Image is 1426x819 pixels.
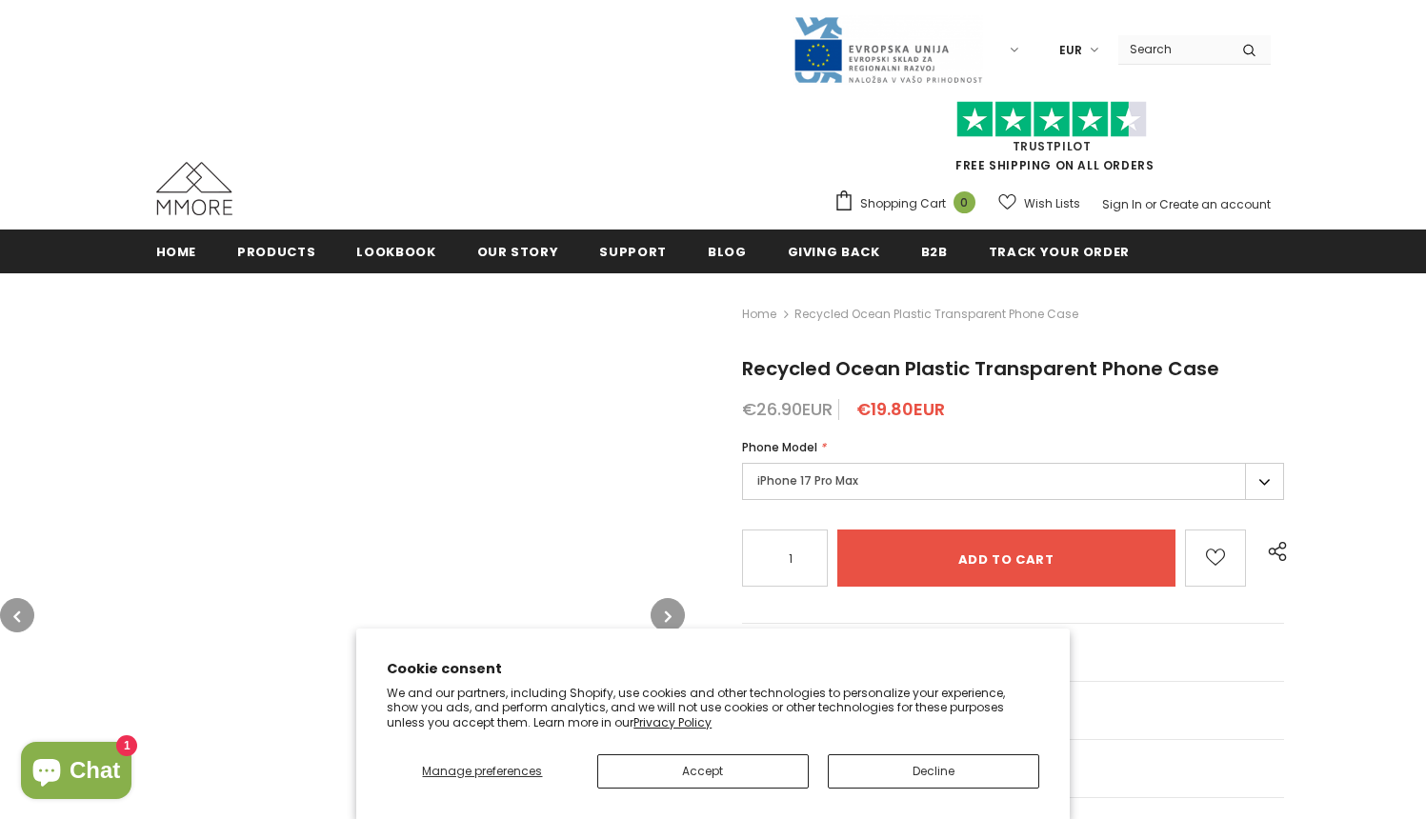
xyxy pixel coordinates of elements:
span: Phone Model [742,439,817,455]
input: Search Site [1118,35,1228,63]
button: Accept [597,754,809,789]
a: Create an account [1159,196,1271,212]
p: We and our partners, including Shopify, use cookies and other technologies to personalize your ex... [387,686,1039,730]
a: Products [237,230,315,272]
a: Privacy Policy [633,714,712,730]
span: Our Story [477,243,559,261]
a: B2B [921,230,948,272]
span: Recycled Ocean Plastic Transparent Phone Case [794,303,1078,326]
a: Home [156,230,197,272]
a: Giving back [788,230,880,272]
span: Blog [708,243,747,261]
span: Lookbook [356,243,435,261]
button: Manage preferences [387,754,577,789]
span: or [1145,196,1156,212]
inbox-online-store-chat: Shopify online store chat [15,742,137,804]
span: €19.80EUR [856,397,945,421]
a: Track your order [989,230,1130,272]
span: Home [156,243,197,261]
button: Decline [828,754,1039,789]
span: 0 [954,191,975,213]
span: FREE SHIPPING ON ALL ORDERS [834,110,1271,173]
a: Home [742,303,776,326]
a: Trustpilot [1013,138,1092,154]
span: Wish Lists [1024,194,1080,213]
a: support [599,230,667,272]
a: Sign In [1102,196,1142,212]
a: General Questions [742,624,1285,681]
span: support [599,243,667,261]
span: Manage preferences [422,763,542,779]
img: MMORE Cases [156,162,232,215]
a: Javni Razpis [793,41,983,57]
span: Shopping Cart [860,194,946,213]
a: Blog [708,230,747,272]
label: iPhone 17 Pro Max [742,463,1285,500]
img: Trust Pilot Stars [956,101,1147,138]
a: Our Story [477,230,559,272]
span: EUR [1059,41,1082,60]
span: B2B [921,243,948,261]
span: Track your order [989,243,1130,261]
a: Shopping Cart 0 [834,190,985,218]
span: Products [237,243,315,261]
span: Giving back [788,243,880,261]
span: Recycled Ocean Plastic Transparent Phone Case [742,355,1219,382]
input: Add to cart [837,529,1175,587]
span: €26.90EUR [742,397,833,421]
h2: Cookie consent [387,659,1039,679]
a: Lookbook [356,230,435,272]
a: Wish Lists [998,187,1080,220]
img: Javni Razpis [793,15,983,85]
